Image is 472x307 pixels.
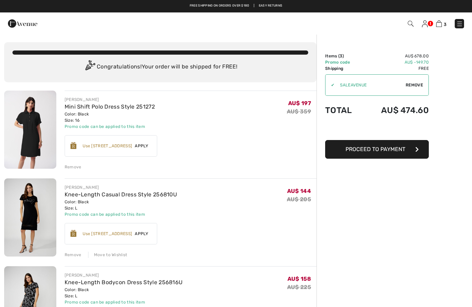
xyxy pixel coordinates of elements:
td: Free [362,65,429,72]
s: AU$ 205 [287,196,311,203]
div: Color: Black Size: 16 [65,111,155,123]
div: Move to Wishlist [88,252,128,258]
a: Mini Shift Polo Dress Style 251272 [65,103,155,110]
img: Congratulation2.svg [83,60,97,74]
a: Knee-Length Casual Dress Style 256810U [65,191,177,198]
span: 3 [340,54,342,58]
td: AU$ 678.00 [362,53,429,59]
div: ✔ [325,82,334,88]
iframe: PayPal [325,122,429,138]
img: Knee-Length Casual Dress Style 256810U [4,178,56,257]
img: Reward-Logo.svg [70,230,77,237]
td: Total [325,99,362,122]
img: My Info [422,20,428,27]
td: Items ( ) [325,53,362,59]
td: Promo code [325,59,362,65]
a: 3 [436,19,446,28]
input: Promo code [334,75,406,95]
div: Promo code can be applied to this item [65,299,183,305]
a: Easy Returns [259,3,283,8]
span: AU$ 197 [288,100,311,106]
s: AU$ 359 [287,108,311,115]
img: 1ère Avenue [8,17,37,30]
td: AU$ -149.70 [362,59,429,65]
a: Free shipping on orders over $180 [190,3,249,8]
div: Use [STREET_ADDRESS] [83,231,132,237]
td: AU$ 474.60 [362,99,429,122]
div: [PERSON_NAME] [65,272,183,278]
s: AU$ 225 [287,284,311,290]
img: Search [408,21,414,27]
span: Remove [406,82,423,88]
button: Proceed to Payment [325,140,429,159]
span: Apply [132,143,151,149]
div: Color: Black Size: L [65,199,177,211]
img: Mini Shift Polo Dress Style 251272 [4,91,56,169]
span: AU$ 144 [287,188,311,194]
a: 1ère Avenue [8,20,37,26]
img: Reward-Logo.svg [70,142,77,149]
span: AU$ 158 [287,276,311,282]
div: [PERSON_NAME] [65,184,177,190]
div: Promo code can be applied to this item [65,211,177,217]
div: Promo code can be applied to this item [65,123,155,130]
div: Color: Black Size: L [65,287,183,299]
td: Shipping [325,65,362,72]
div: Use [STREET_ADDRESS] [83,143,132,149]
div: Remove [65,252,82,258]
img: Shopping Bag [436,20,442,27]
div: Congratulations! Your order will be shipped for FREE! [12,60,308,74]
img: Menu [456,20,463,27]
div: Remove [65,164,82,170]
span: 3 [444,22,446,27]
span: Proceed to Payment [346,146,405,152]
span: Apply [132,231,151,237]
div: [PERSON_NAME] [65,96,155,103]
a: Knee-Length Bodycon Dress Style 256816U [65,279,183,286]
